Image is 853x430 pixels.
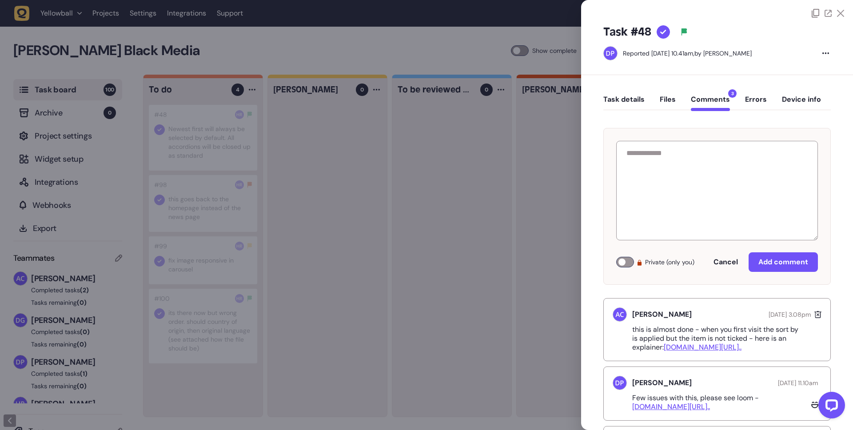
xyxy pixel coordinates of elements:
p: Few issues with this, please see loom - [632,394,808,411]
button: Add comment [749,252,818,272]
h5: Task #48 [603,25,651,39]
span: [DATE] 11.10am [778,379,818,387]
button: Comments [691,95,730,111]
iframe: LiveChat chat widget [811,388,849,426]
a: [DOMAIN_NAME][URL].. [632,402,710,411]
span: Private (only you) [645,257,694,267]
div: by [PERSON_NAME] [623,49,752,58]
a: [DOMAIN_NAME][URL].. [664,342,741,352]
span: 3 [728,89,737,98]
h5: [PERSON_NAME] [632,378,692,387]
button: Cancel [705,253,747,271]
button: Files [660,95,676,111]
p: this is almost done - when you first visit the sort by is applied but the item is not ticked - he... [632,325,808,352]
button: Device info [782,95,821,111]
button: Task details [603,95,645,111]
span: Add comment [758,257,808,267]
span: Cancel [713,257,738,267]
button: Errors [745,95,767,111]
h5: [PERSON_NAME] [632,310,692,319]
img: Dan Pearson [604,47,617,60]
span: [DATE] 3.08pm [769,311,811,319]
div: Reported [DATE] 10.41am, [623,49,694,57]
